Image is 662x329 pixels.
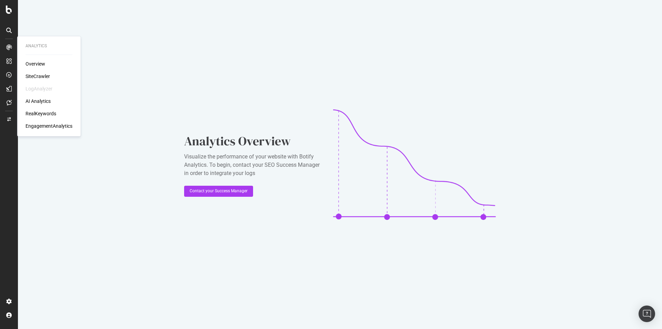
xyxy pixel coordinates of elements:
[190,188,248,194] div: Contact your Success Manager
[26,43,72,49] div: Analytics
[26,123,72,129] a: EngagementAnalytics
[26,73,50,80] a: SiteCrawler
[333,109,496,220] img: CaL_T18e.png
[26,85,52,92] div: LogAnalyzer
[26,98,51,105] a: AI Analytics
[26,60,45,67] a: Overview
[184,186,253,197] button: Contact your Success Manager
[184,133,322,150] div: Analytics Overview
[639,306,655,322] div: Open Intercom Messenger
[184,153,322,177] div: Visualize the performance of your website with Botify Analytics. To begin, contact your SEO Succe...
[26,110,56,117] a: RealKeywords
